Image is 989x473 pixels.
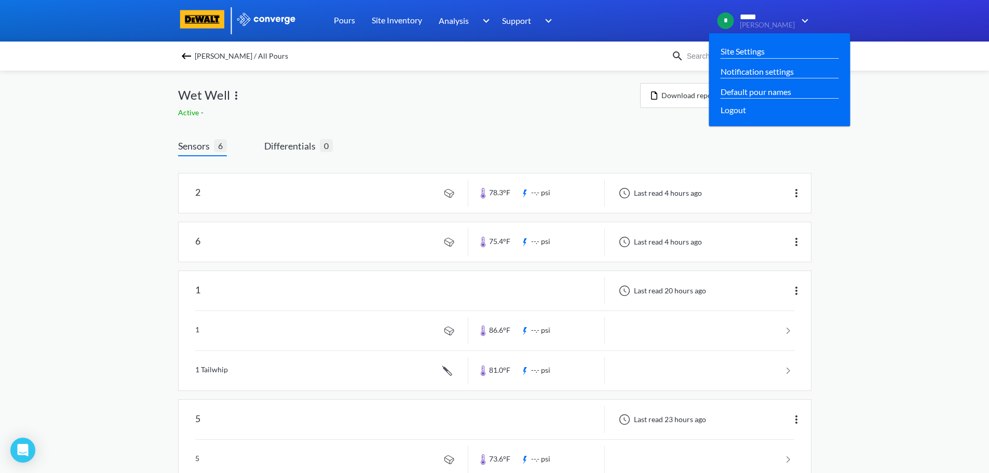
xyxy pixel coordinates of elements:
img: more.svg [790,187,803,199]
img: icon-search.svg [671,50,684,62]
img: downArrow.svg [476,15,492,27]
span: Differentials [264,139,320,153]
img: more.svg [790,285,803,297]
a: Default pour names [721,85,791,98]
div: Open Intercom Messenger [10,438,35,463]
span: Wet Well [178,85,230,105]
span: Active [178,108,201,117]
a: Notification settings [721,65,794,78]
span: - [201,108,206,117]
span: 6 [214,139,227,152]
div: Last read 23 hours ago [613,413,709,426]
div: 1 [195,277,200,304]
img: more.svg [790,236,803,248]
span: [PERSON_NAME] [740,21,795,29]
span: Analysis [439,14,469,27]
img: more.svg [230,89,242,102]
button: Download report [640,83,728,108]
img: more.svg [790,413,803,426]
img: icon-file.svg [651,91,657,100]
div: Last read 20 hours ago [613,285,709,297]
span: Logout [721,103,746,116]
img: logo-dewalt.svg [178,10,227,29]
span: Support [502,14,531,27]
a: Site Settings [721,45,765,58]
span: Sensors [178,139,214,153]
div: 5 [195,406,200,433]
img: backspace.svg [180,50,193,62]
img: downArrow.svg [795,15,811,27]
img: downArrow.svg [538,15,555,27]
span: [PERSON_NAME] / All Pours [195,49,288,63]
span: 0 [320,139,333,152]
input: Search for a sensor by name [684,50,809,62]
img: logo_ewhite.svg [236,12,296,26]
